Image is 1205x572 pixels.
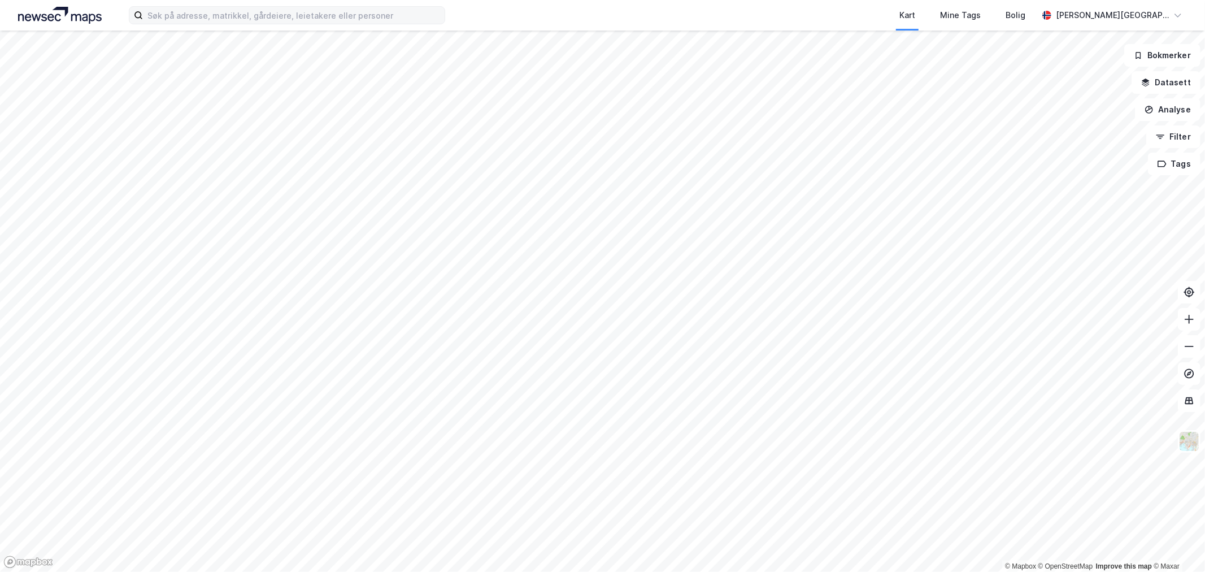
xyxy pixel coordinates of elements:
[1005,562,1036,570] a: Mapbox
[1149,518,1205,572] iframe: Chat Widget
[18,7,102,24] img: logo.a4113a55bc3d86da70a041830d287a7e.svg
[3,556,53,569] a: Mapbox homepage
[1132,71,1200,94] button: Datasett
[1178,431,1200,452] img: Z
[1148,153,1200,175] button: Tags
[143,7,445,24] input: Søk på adresse, matrikkel, gårdeiere, leietakere eller personer
[1124,44,1200,67] button: Bokmerker
[1096,562,1152,570] a: Improve this map
[1135,98,1200,121] button: Analyse
[899,8,915,22] div: Kart
[1038,562,1093,570] a: OpenStreetMap
[1006,8,1025,22] div: Bolig
[940,8,981,22] div: Mine Tags
[1146,125,1200,148] button: Filter
[1056,8,1169,22] div: [PERSON_NAME][GEOGRAPHIC_DATA]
